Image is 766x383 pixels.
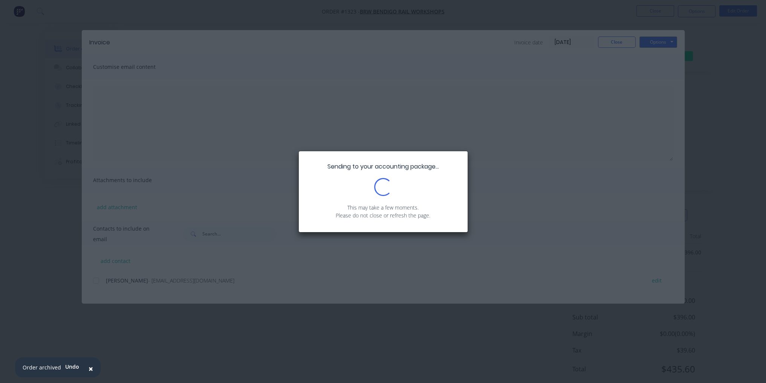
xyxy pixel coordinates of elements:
span: Sending to your accounting package... [327,162,439,171]
span: × [89,363,93,374]
p: Please do not close or refresh the page. [310,211,456,219]
button: Close [81,360,101,378]
button: Undo [61,361,83,372]
div: Order archived [23,363,61,371]
p: This may take a few moments. [310,204,456,211]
